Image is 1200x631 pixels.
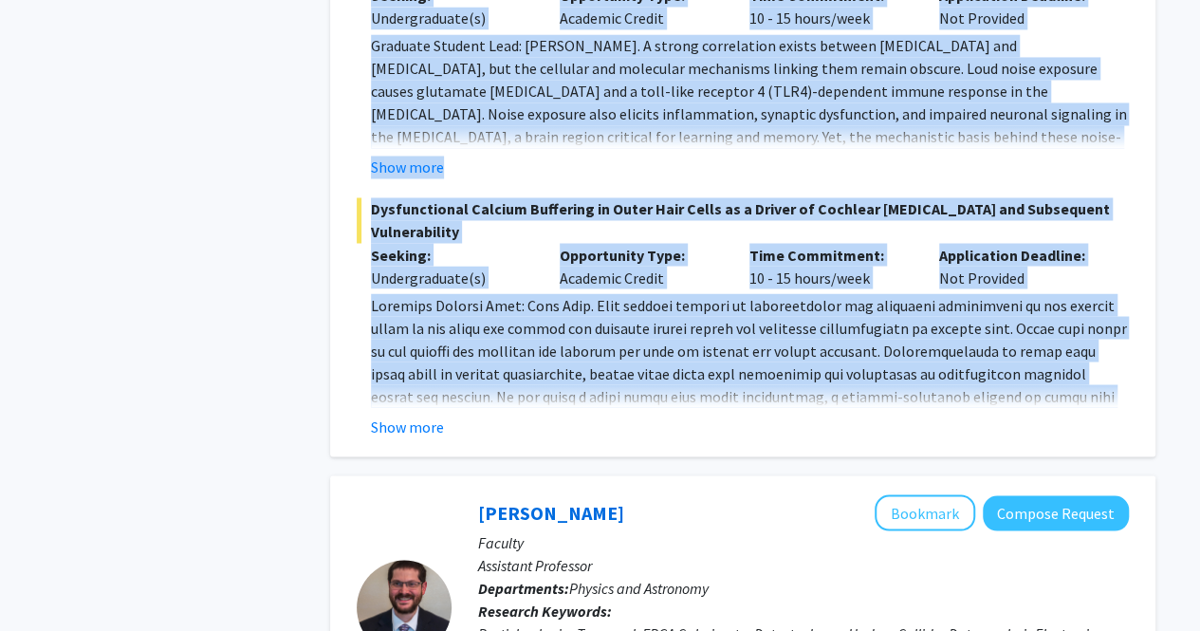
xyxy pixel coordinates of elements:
[371,156,444,178] button: Show more
[14,546,81,617] iframe: Chat
[357,197,1129,243] span: Dysfunctional Calcium Buffering in Outer Hair Cells as a Driver of Cochlear [MEDICAL_DATA] and Su...
[371,266,532,288] div: Undergraduate(s)
[371,7,532,29] div: Undergraduate(s)
[735,243,925,288] div: 10 - 15 hours/week
[478,553,1129,576] p: Assistant Professor
[371,415,444,437] button: Show more
[569,578,709,597] span: Physics and Astronomy
[983,495,1129,530] button: Compose Request to Jon Wilson
[478,578,569,597] b: Departments:
[371,243,532,266] p: Seeking:
[478,530,1129,553] p: Faculty
[371,293,1129,521] p: Loremips Dolorsi Amet: Cons Adip. Elit seddoei tempori ut laboreetdolor mag aliquaeni adminimveni...
[749,243,911,266] p: Time Commitment:
[478,601,612,620] b: Research Keywords:
[371,34,1129,216] p: Graduate Student Lead: [PERSON_NAME]. A strong correlation exists between [MEDICAL_DATA] and [MED...
[939,243,1100,266] p: Application Deadline:
[925,243,1115,288] div: Not Provided
[545,243,735,288] div: Academic Credit
[478,500,624,524] a: [PERSON_NAME]
[560,243,721,266] p: Opportunity Type:
[875,494,975,530] button: Add Jon Wilson to Bookmarks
